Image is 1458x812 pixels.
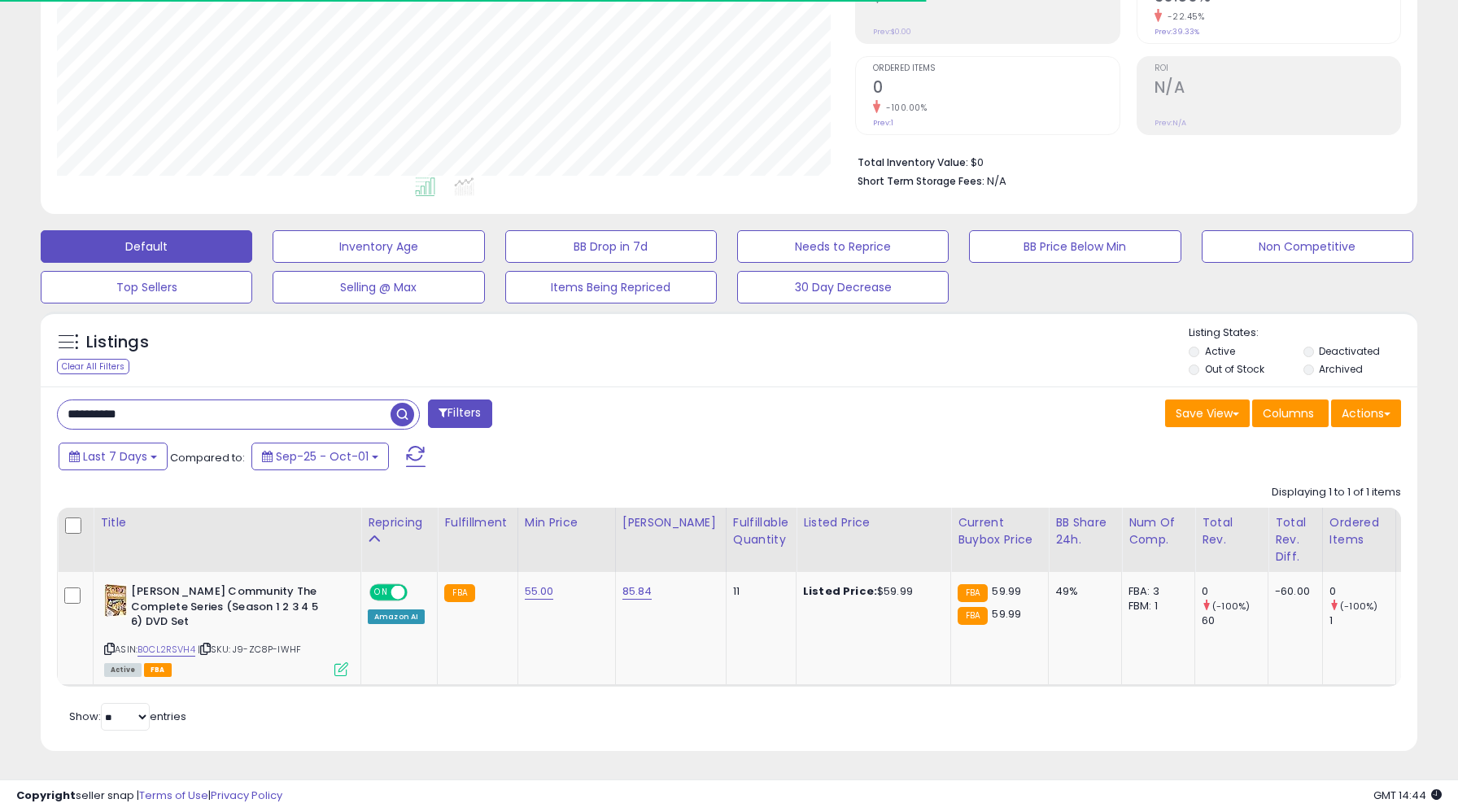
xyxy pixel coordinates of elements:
[59,443,168,470] button: Last 7 Days
[1165,399,1250,427] button: Save View
[1331,399,1401,427] button: Actions
[41,271,252,303] button: Top Sellers
[1162,11,1205,23] small: -22.45%
[104,584,348,674] div: ASIN:
[276,448,369,465] span: Sep-25 - Oct-01
[987,173,1006,189] span: N/A
[41,230,252,263] button: Default
[737,271,949,303] button: 30 Day Decrease
[86,331,149,354] h5: Listings
[444,584,474,602] small: FBA
[992,606,1021,622] span: 59.99
[83,448,147,465] span: Last 7 Days
[1275,584,1310,599] div: -60.00
[873,64,1119,73] span: Ordered Items
[198,643,301,656] span: | SKU: J9-ZC8P-IWHF
[873,78,1119,100] h2: 0
[16,788,282,804] div: seller snap | |
[880,102,927,114] small: -100.00%
[144,663,172,677] span: FBA
[525,514,609,531] div: Min Price
[428,399,491,428] button: Filters
[1272,485,1401,500] div: Displaying 1 to 1 of 1 items
[733,514,789,548] div: Fulfillable Quantity
[803,583,877,599] b: Listed Price:
[1202,584,1268,599] div: 0
[1205,362,1264,376] label: Out of Stock
[100,514,354,531] div: Title
[69,709,186,724] span: Show: entries
[1202,613,1268,628] div: 60
[170,450,245,465] span: Compared to:
[958,607,988,625] small: FBA
[873,27,911,37] small: Prev: $0.00
[368,514,430,531] div: Repricing
[1252,399,1329,427] button: Columns
[131,584,329,634] b: [PERSON_NAME] Community The Complete Series (Season 1 2 3 4 5 6) DVD Set
[1202,230,1413,263] button: Non Competitive
[104,584,127,617] img: 51ZOc8A5k1L._SL40_.jpg
[1212,600,1250,613] small: (-100%)
[1055,584,1109,599] div: 49%
[737,230,949,263] button: Needs to Reprice
[622,583,653,600] a: 85.84
[525,583,554,600] a: 55.00
[803,584,938,599] div: $59.99
[992,583,1021,599] span: 59.99
[273,230,484,263] button: Inventory Age
[368,609,425,624] div: Amazon AI
[1275,514,1316,565] div: Total Rev. Diff.
[873,118,893,128] small: Prev: 1
[858,155,968,169] b: Total Inventory Value:
[1128,599,1182,613] div: FBM: 1
[505,230,717,263] button: BB Drop in 7d
[622,514,719,531] div: [PERSON_NAME]
[1202,514,1261,548] div: Total Rev.
[138,643,195,657] a: B0CL2RSVH4
[1205,344,1235,358] label: Active
[1263,405,1314,421] span: Columns
[1329,514,1389,548] div: Ordered Items
[1329,584,1395,599] div: 0
[958,584,988,602] small: FBA
[505,271,717,303] button: Items Being Repriced
[104,663,142,677] span: All listings currently available for purchase on Amazon
[1055,514,1115,548] div: BB Share 24h.
[958,514,1041,548] div: Current Buybox Price
[139,788,208,803] a: Terms of Use
[858,151,1389,171] li: $0
[1319,362,1363,376] label: Archived
[803,514,944,531] div: Listed Price
[371,586,391,600] span: ON
[1128,584,1182,599] div: FBA: 3
[1189,325,1417,341] p: Listing States:
[1329,613,1395,628] div: 1
[1155,27,1199,37] small: Prev: 39.33%
[211,788,282,803] a: Privacy Policy
[1373,788,1442,803] span: 2025-10-10 14:44 GMT
[1155,78,1400,100] h2: N/A
[1340,600,1377,613] small: (-100%)
[1319,344,1380,358] label: Deactivated
[858,174,984,188] b: Short Term Storage Fees:
[444,514,510,531] div: Fulfillment
[733,584,784,599] div: 11
[273,271,484,303] button: Selling @ Max
[969,230,1181,263] button: BB Price Below Min
[1155,64,1400,73] span: ROI
[405,586,431,600] span: OFF
[1155,118,1186,128] small: Prev: N/A
[57,359,129,374] div: Clear All Filters
[251,443,389,470] button: Sep-25 - Oct-01
[16,788,76,803] strong: Copyright
[1128,514,1188,548] div: Num of Comp.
